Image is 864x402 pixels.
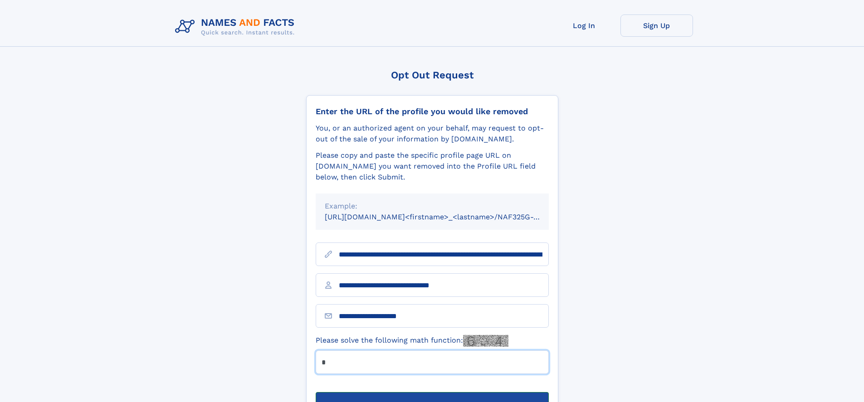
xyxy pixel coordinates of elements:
a: Sign Up [620,15,693,37]
small: [URL][DOMAIN_NAME]<firstname>_<lastname>/NAF325G-xxxxxxxx [325,213,566,221]
div: Example: [325,201,540,212]
div: You, or an authorized agent on your behalf, may request to opt-out of the sale of your informatio... [316,123,549,145]
div: Please copy and paste the specific profile page URL on [DOMAIN_NAME] you want removed into the Pr... [316,150,549,183]
div: Enter the URL of the profile you would like removed [316,107,549,116]
a: Log In [548,15,620,37]
label: Please solve the following math function: [316,335,508,347]
div: Opt Out Request [306,69,558,81]
img: Logo Names and Facts [171,15,302,39]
